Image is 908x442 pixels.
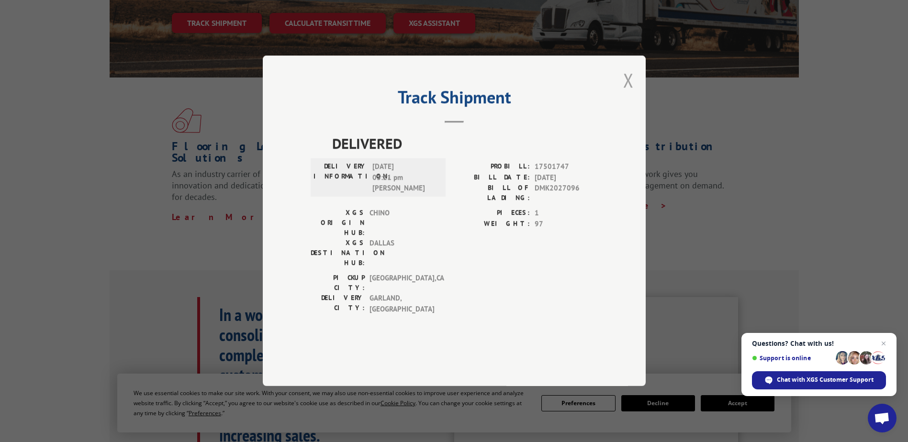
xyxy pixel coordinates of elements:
label: BILL DATE: [454,172,530,183]
span: 17501747 [535,162,598,173]
span: CHINO [370,208,434,238]
span: Close chat [878,338,889,349]
span: [DATE] [535,172,598,183]
span: [DATE] 03:21 pm [PERSON_NAME] [372,162,437,194]
span: Questions? Chat with us! [752,340,886,347]
span: 1 [535,208,598,219]
label: DELIVERY CITY: [311,293,365,315]
label: PICKUP CITY: [311,273,365,293]
label: DELIVERY INFORMATION: [314,162,368,194]
div: Open chat [868,404,897,432]
label: PROBILL: [454,162,530,173]
label: XGS ORIGIN HUB: [311,208,365,238]
span: DELIVERED [332,133,598,155]
span: GARLAND , [GEOGRAPHIC_DATA] [370,293,434,315]
span: 97 [535,219,598,230]
label: PIECES: [454,208,530,219]
label: BILL OF LADING: [454,183,530,203]
span: Support is online [752,354,832,362]
button: Close modal [623,67,634,93]
span: DMK2027096 [535,183,598,203]
span: [GEOGRAPHIC_DATA] , CA [370,273,434,293]
label: XGS DESTINATION HUB: [311,238,365,268]
label: WEIGHT: [454,219,530,230]
div: Chat with XGS Customer Support [752,371,886,389]
h2: Track Shipment [311,90,598,109]
span: Chat with XGS Customer Support [777,376,874,384]
span: DALLAS [370,238,434,268]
